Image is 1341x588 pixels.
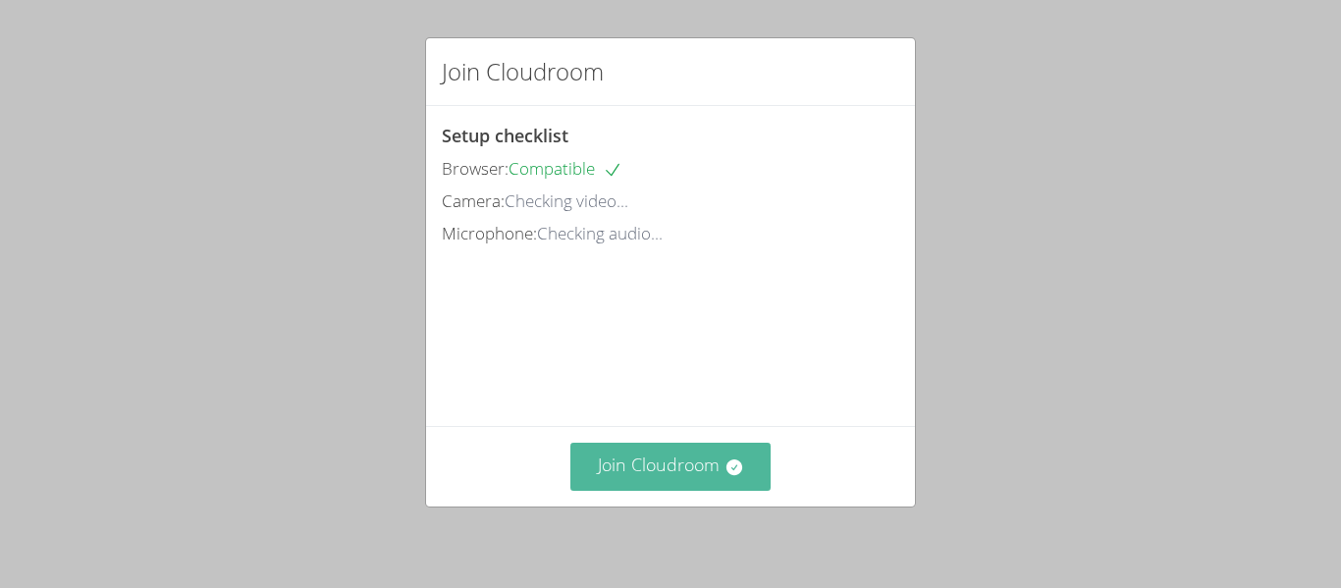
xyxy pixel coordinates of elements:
button: Join Cloudroom [570,443,772,491]
span: Checking video... [505,189,628,212]
span: Microphone: [442,222,537,244]
span: Browser: [442,157,509,180]
span: Camera: [442,189,505,212]
span: Setup checklist [442,124,568,147]
span: Compatible [509,157,622,180]
span: Checking audio... [537,222,663,244]
h2: Join Cloudroom [442,54,604,89]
